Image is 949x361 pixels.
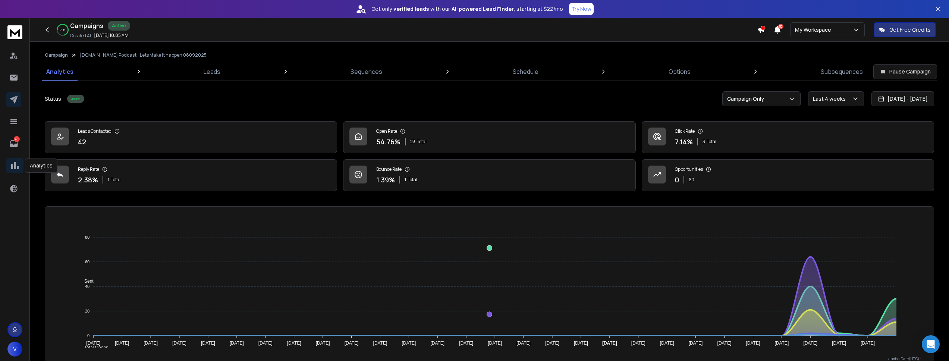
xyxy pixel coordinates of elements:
[922,335,940,353] div: Open Intercom Messenger
[115,340,129,346] tspan: [DATE]
[78,128,111,134] p: Leads Contacted
[821,67,863,76] p: Subsequences
[345,340,359,346] tspan: [DATE]
[60,28,65,32] p: 71 %
[405,177,406,183] span: 1
[707,139,716,145] span: Total
[376,166,402,172] p: Bounce Rate
[85,235,89,239] tspan: 80
[376,136,400,147] p: 54.76 %
[778,24,783,29] span: 50
[111,177,120,183] span: Total
[459,340,473,346] tspan: [DATE]
[85,260,89,264] tspan: 60
[45,95,63,103] p: Status:
[689,340,703,346] tspan: [DATE]
[689,177,694,183] p: $ 0
[410,139,415,145] span: 23
[86,340,100,346] tspan: [DATE]
[7,342,22,357] button: V
[816,63,867,81] a: Subsequences
[513,67,538,76] p: Schedule
[78,136,86,147] p: 42
[199,63,225,81] a: Leads
[675,136,693,147] p: 7.14 %
[6,136,21,151] a: 40
[346,63,387,81] a: Sequences
[79,345,108,350] span: Total Opens
[108,177,109,183] span: 1
[452,5,515,13] strong: AI-powered Lead Finder,
[675,166,703,172] p: Opportunities
[569,3,594,15] button: Try Now
[675,128,695,134] p: Click Rate
[343,121,635,153] a: Open Rate54.76%23Total
[871,91,934,106] button: [DATE] - [DATE]
[574,340,588,346] tspan: [DATE]
[861,340,875,346] tspan: [DATE]
[430,340,444,346] tspan: [DATE]
[78,175,98,185] p: 2.38 %
[7,25,22,39] img: logo
[631,340,645,346] tspan: [DATE]
[642,159,934,191] a: Opportunities0$0
[675,175,679,185] p: 0
[746,340,760,346] tspan: [DATE]
[488,340,502,346] tspan: [DATE]
[204,67,220,76] p: Leads
[79,279,94,284] span: Sent
[508,63,543,81] a: Schedule
[873,64,937,79] button: Pause Campaign
[373,340,387,346] tspan: [DATE]
[795,26,834,34] p: My Workspace
[172,340,186,346] tspan: [DATE]
[516,340,531,346] tspan: [DATE]
[889,26,931,34] p: Get Free Credits
[417,139,427,145] span: Total
[80,52,207,58] p: [DOMAIN_NAME] Podcast - Lets Make it happen 08092025
[376,175,395,185] p: 1.39 %
[25,158,57,173] div: Analytics
[571,5,591,13] p: Try Now
[803,340,817,346] tspan: [DATE]
[703,139,705,145] span: 3
[67,95,84,103] div: Active
[660,340,674,346] tspan: [DATE]
[371,5,563,13] p: Get only with our starting at $22/mo
[94,32,129,38] p: [DATE] 10:05 AM
[774,340,789,346] tspan: [DATE]
[408,177,417,183] span: Total
[343,159,635,191] a: Bounce Rate1.39%1Total
[87,333,89,338] tspan: 0
[669,67,691,76] p: Options
[201,340,215,346] tspan: [DATE]
[393,5,429,13] strong: verified leads
[727,95,767,103] p: Campaign Only
[46,67,73,76] p: Analytics
[45,121,337,153] a: Leads Contacted42
[14,136,20,142] p: 40
[287,340,301,346] tspan: [DATE]
[144,340,158,346] tspan: [DATE]
[78,166,99,172] p: Reply Rate
[42,63,78,81] a: Analytics
[813,95,849,103] p: Last 4 weeks
[545,340,559,346] tspan: [DATE]
[108,21,130,31] div: Active
[258,340,273,346] tspan: [DATE]
[70,21,103,30] h1: Campaigns
[85,309,89,313] tspan: 20
[717,340,732,346] tspan: [DATE]
[602,340,617,346] tspan: [DATE]
[351,67,382,76] p: Sequences
[874,22,936,37] button: Get Free Credits
[70,33,92,39] p: Created At:
[402,340,416,346] tspan: [DATE]
[376,128,397,134] p: Open Rate
[642,121,934,153] a: Click Rate7.14%3Total
[832,340,846,346] tspan: [DATE]
[45,159,337,191] a: Reply Rate2.38%1Total
[230,340,244,346] tspan: [DATE]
